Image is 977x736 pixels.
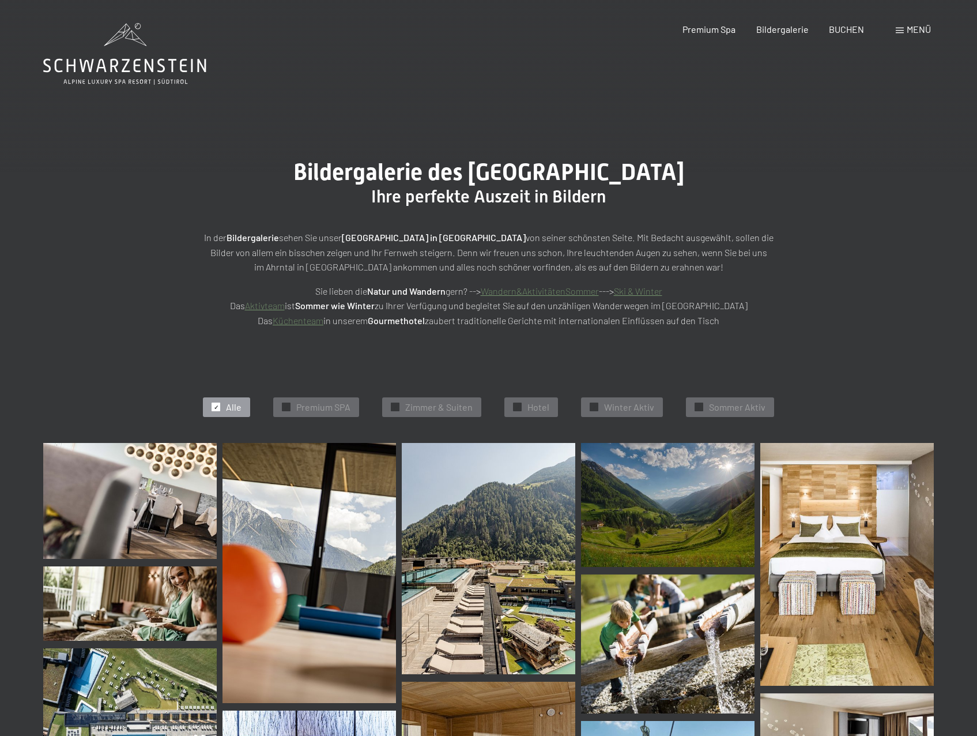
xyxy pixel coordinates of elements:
span: ✓ [697,403,701,411]
a: Aktivteam [245,300,285,311]
span: Premium SPA [296,401,350,414]
p: In der sehen Sie unser von seiner schönsten Seite. Mit Bedacht ausgewählt, sollen die Bilder von ... [201,230,777,275]
span: Ihre perfekte Auszeit in Bildern [371,186,606,206]
img: Bildergalerie [43,566,217,641]
strong: Gourmethotel [368,315,425,326]
a: BUCHEN [829,24,864,35]
a: Wandern&AktivitätenSommer [481,286,599,296]
img: Bildergalerie [43,443,217,559]
span: Alle [226,401,242,414]
a: Bildergalerie [756,24,809,35]
img: Bildergalerie [760,443,934,686]
strong: Natur und Wandern [367,286,446,296]
a: Premium Spa [682,24,735,35]
a: Küchenteam [273,315,323,326]
strong: [GEOGRAPHIC_DATA] in [GEOGRAPHIC_DATA] [342,232,526,243]
img: Bildergalerie [581,574,755,714]
a: Wellnesshotels - Urlaub - Sky Pool - Infinity Pool - Genießen [402,443,575,674]
span: ✓ [592,403,597,411]
img: Bildergalerie [581,443,755,567]
span: Sommer Aktiv [709,401,765,414]
span: Bildergalerie des [GEOGRAPHIC_DATA] [293,159,684,186]
span: ✓ [515,403,520,411]
p: Sie lieben die gern? --> ---> Das ist zu Ihrer Verfügung und begleitet Sie auf den unzähligen Wan... [201,284,777,328]
a: Ski & Winter [614,286,662,296]
span: Menü [907,24,931,35]
span: Hotel [527,401,549,414]
img: Wellnesshotels - Fitness - Sport - Gymnastik [222,443,396,704]
img: Infinity Pools - Saunen - Sky Bar [402,443,575,674]
strong: Bildergalerie [227,232,279,243]
span: ✓ [214,403,218,411]
span: Winter Aktiv [604,401,654,414]
strong: Sommer wie Winter [295,300,375,311]
span: ✓ [284,403,289,411]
